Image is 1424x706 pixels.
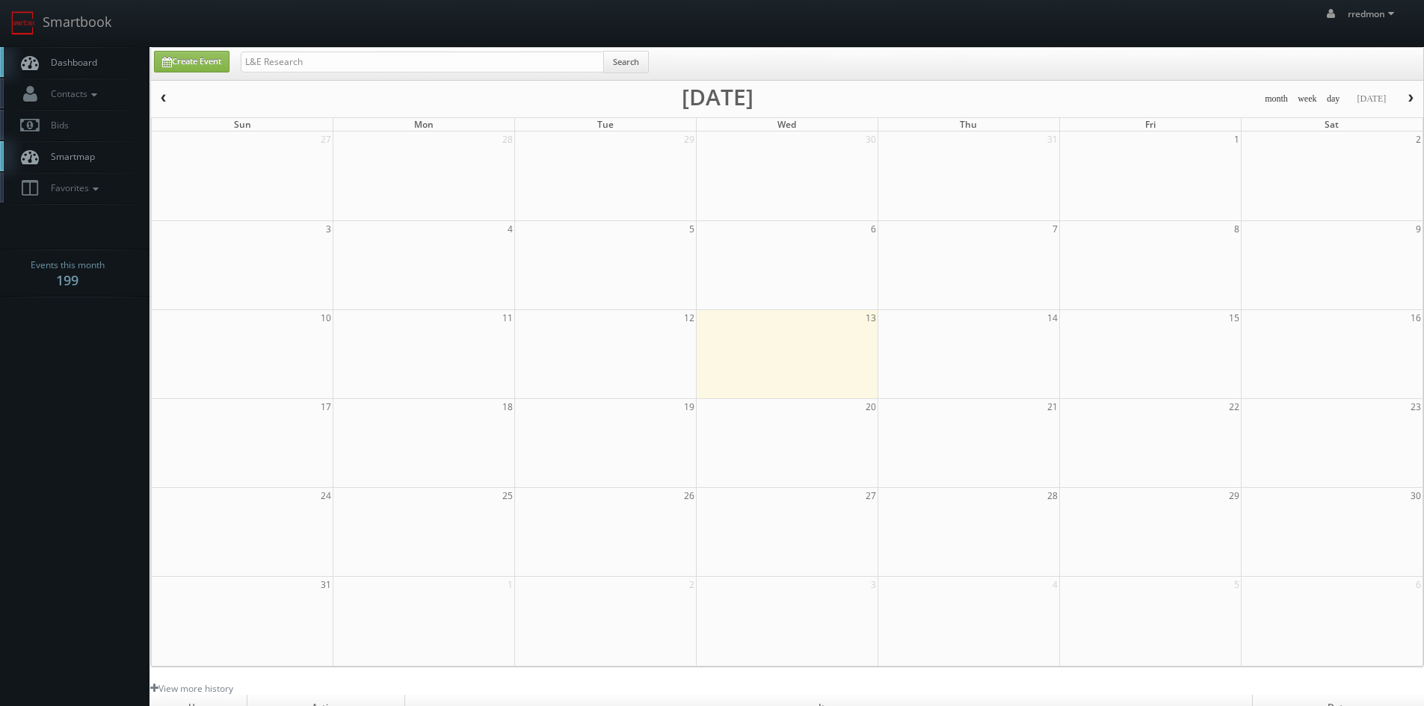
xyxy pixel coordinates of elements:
span: 1 [1233,131,1241,147]
span: Thu [960,118,977,131]
h2: [DATE] [682,90,753,105]
span: 29 [1227,488,1241,504]
span: 28 [1046,488,1059,504]
span: 14 [1046,310,1059,326]
span: 10 [319,310,333,326]
span: 2 [688,577,696,592]
span: 24 [319,488,333,504]
span: 28 [501,131,514,147]
span: 18 [501,399,514,415]
span: 11 [501,310,514,326]
span: 30 [1409,488,1423,504]
span: 5 [1233,577,1241,592]
span: 20 [864,399,878,415]
span: 4 [506,221,514,237]
strong: 199 [56,271,78,289]
span: 3 [324,221,333,237]
a: Create Event [154,51,229,72]
span: 22 [1227,399,1241,415]
span: rredmon [1348,7,1399,20]
span: Events this month [31,258,105,273]
button: day [1322,90,1346,108]
span: 3 [869,577,878,592]
button: [DATE] [1351,90,1391,108]
img: smartbook-logo.png [11,11,35,35]
span: 19 [682,399,696,415]
span: Fri [1145,118,1156,131]
span: 17 [319,399,333,415]
span: Favorites [43,182,102,194]
input: Search for Events [241,52,604,72]
span: Smartmap [43,150,95,163]
span: 13 [864,310,878,326]
span: Tue [597,118,614,131]
span: Contacts [43,87,101,100]
span: 21 [1046,399,1059,415]
span: 30 [864,131,878,147]
span: 8 [1233,221,1241,237]
span: Sun [234,118,251,131]
span: 9 [1414,221,1423,237]
button: month [1260,90,1293,108]
a: View more history [150,682,233,695]
span: 7 [1051,221,1059,237]
span: 1 [506,577,514,592]
span: Bids [43,119,69,131]
span: 27 [864,488,878,504]
span: 31 [319,577,333,592]
button: week [1292,90,1322,108]
span: 12 [682,310,696,326]
span: 31 [1046,131,1059,147]
span: Dashboard [43,56,97,69]
span: 29 [682,131,696,147]
span: 23 [1409,399,1423,415]
span: 27 [319,131,333,147]
span: 6 [1414,577,1423,592]
span: 16 [1409,310,1423,326]
span: 6 [869,221,878,237]
span: Wed [777,118,796,131]
span: 26 [682,488,696,504]
span: 25 [501,488,514,504]
span: 4 [1051,577,1059,592]
span: Mon [414,118,434,131]
span: Sat [1325,118,1339,131]
span: 5 [688,221,696,237]
span: 2 [1414,131,1423,147]
span: 15 [1227,310,1241,326]
button: Search [603,51,649,73]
